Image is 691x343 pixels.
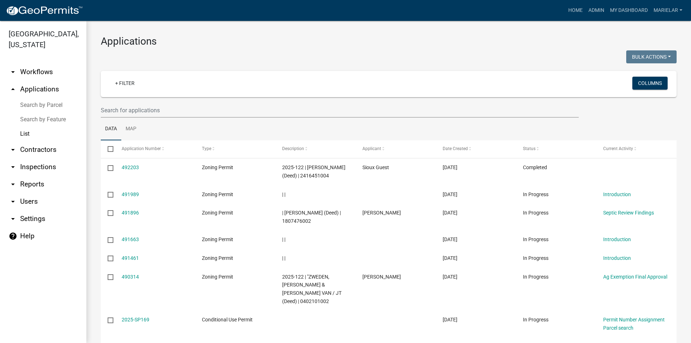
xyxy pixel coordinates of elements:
span: Completed [523,164,547,170]
a: Data [101,118,121,141]
span: In Progress [523,317,548,322]
span: | | [282,236,285,242]
span: 2025-122 | "ZWEDEN, NATHAN & ALISSA VAN / JT (Deed) | 0402101002 [282,274,342,304]
span: Description [282,146,304,151]
a: Admin [586,4,607,17]
a: 491663 [122,236,139,242]
a: My Dashboard [607,4,651,17]
span: Sioux Guest [362,164,389,170]
a: marielar [651,4,685,17]
i: arrow_drop_up [9,85,17,94]
span: Zoning Permit [202,191,233,197]
a: Parcel search [603,325,633,331]
datatable-header-cell: Status [516,140,596,158]
span: In Progress [523,191,548,197]
span: | | [282,255,285,261]
span: Date Created [443,146,468,151]
i: arrow_drop_down [9,163,17,171]
span: 10/12/2025 [443,255,457,261]
a: 491461 [122,255,139,261]
span: 10/08/2025 [443,317,457,322]
span: | UTESCH, JERAD (Deed) | 1807476002 [282,210,341,224]
span: In Progress [523,236,548,242]
a: 491989 [122,191,139,197]
datatable-header-cell: Type [195,140,275,158]
a: Map [121,118,141,141]
button: Columns [632,77,668,90]
a: Introduction [603,255,631,261]
span: 10/13/2025 [443,210,457,216]
datatable-header-cell: Select [101,140,114,158]
a: 2025-SP169 [122,317,149,322]
span: Applicant [362,146,381,151]
span: Application Number [122,146,161,151]
span: Mariela Rodriguez [362,210,401,216]
span: 2025-122 | SCHROEDER, DANIEL A. (Deed) | 2416451004 [282,164,345,179]
a: 492203 [122,164,139,170]
i: arrow_drop_down [9,215,17,223]
datatable-header-cell: Applicant [356,140,436,158]
input: Search for applications [101,103,579,118]
span: 10/14/2025 [443,164,457,170]
span: 10/13/2025 [443,236,457,242]
span: Zoning Permit [202,210,233,216]
a: Introduction [603,191,631,197]
a: Septic Review Findings [603,210,654,216]
button: Bulk Actions [626,50,677,63]
span: In Progress [523,274,548,280]
span: | | [282,191,285,197]
span: Zoning Permit [202,255,233,261]
datatable-header-cell: Application Number [114,140,195,158]
i: help [9,232,17,240]
a: + Filter [109,77,140,90]
datatable-header-cell: Description [275,140,356,158]
span: In Progress [523,210,548,216]
a: Introduction [603,236,631,242]
i: arrow_drop_down [9,145,17,154]
a: Permit Number Assignment [603,317,665,322]
span: Conditional Use Permit [202,317,253,322]
span: 10/13/2025 [443,191,457,197]
span: Current Activity [603,146,633,151]
i: arrow_drop_down [9,197,17,206]
i: arrow_drop_down [9,180,17,189]
span: Nathan Van Zweden [362,274,401,280]
span: Zoning Permit [202,236,233,242]
span: In Progress [523,255,548,261]
span: Zoning Permit [202,274,233,280]
span: Zoning Permit [202,164,233,170]
a: Ag Exemption Final Approval [603,274,667,280]
a: 491896 [122,210,139,216]
a: Home [565,4,586,17]
datatable-header-cell: Current Activity [596,140,677,158]
datatable-header-cell: Date Created [436,140,516,158]
h3: Applications [101,35,677,48]
a: 490314 [122,274,139,280]
span: Status [523,146,536,151]
i: arrow_drop_down [9,68,17,76]
span: 10/09/2025 [443,274,457,280]
span: Type [202,146,211,151]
